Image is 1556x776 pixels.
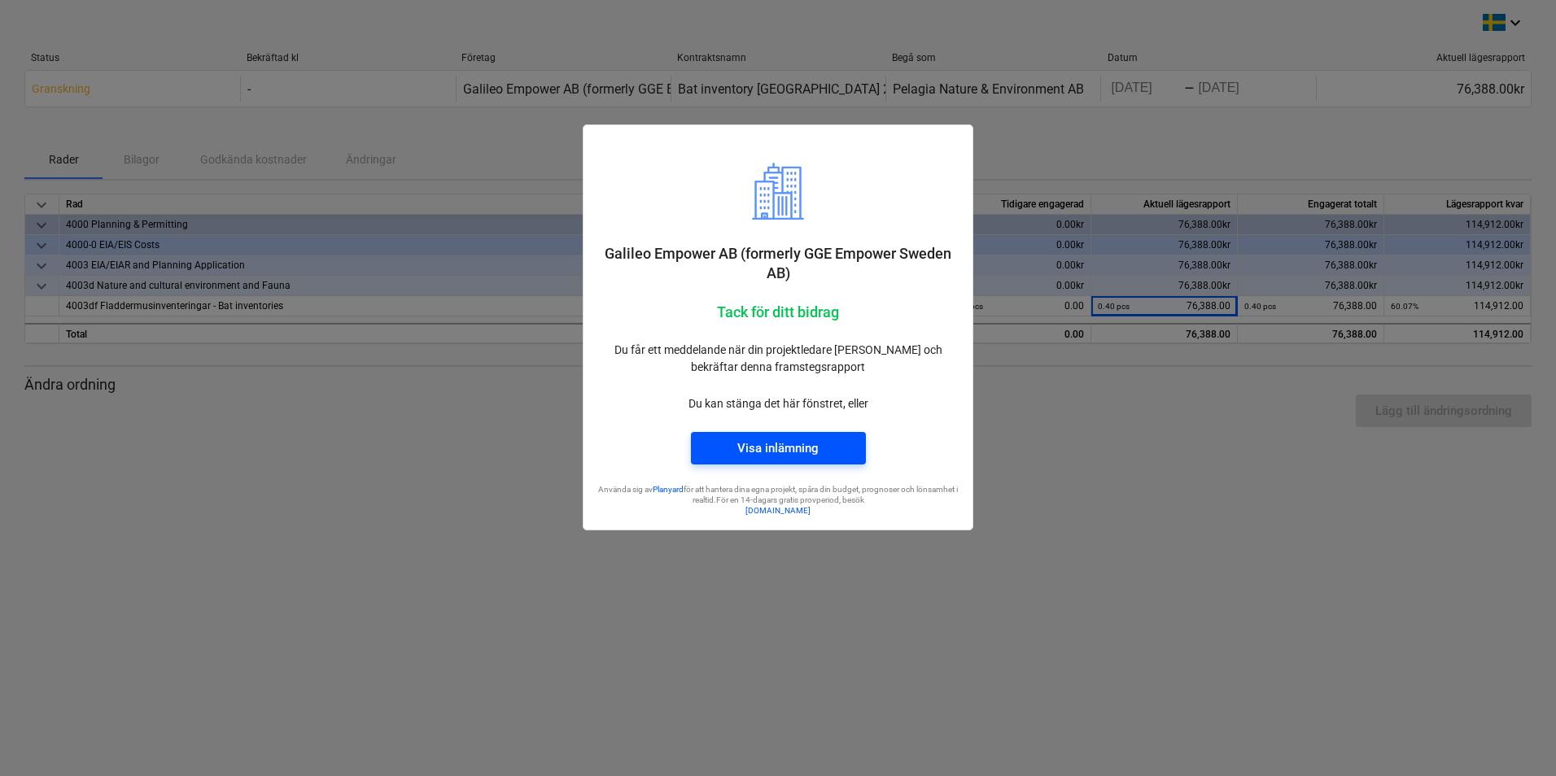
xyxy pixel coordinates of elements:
[745,506,811,515] a: [DOMAIN_NAME]
[597,484,959,506] p: Använda sig av för att hantera dina egna projekt, spåra din budget, prognoser och lönsamhet i rea...
[597,303,959,322] p: Tack för ditt bidrag
[597,395,959,412] p: Du kan stänga det här fönstret, eller
[737,438,819,459] div: Visa inlämning
[653,485,684,494] a: Planyard
[597,244,959,283] p: Galileo Empower AB (formerly GGE Empower Sweden AB)
[691,432,866,464] button: Visa inlämning
[597,342,959,376] p: Du får ett meddelande när din projektledare [PERSON_NAME] och bekräftar denna framstegsrapport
